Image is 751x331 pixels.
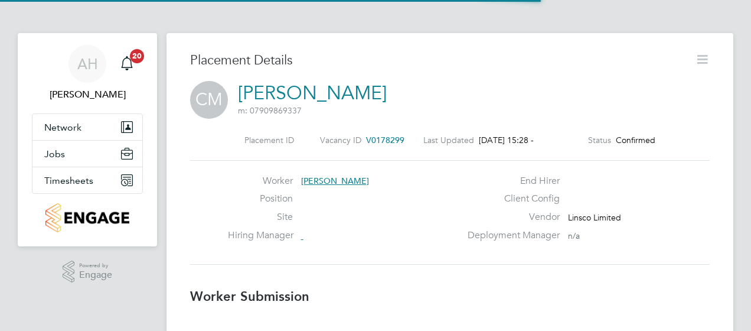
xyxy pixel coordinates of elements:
[45,203,129,232] img: countryside-properties-logo-retina.png
[238,105,302,116] span: m: 07909869337
[44,148,65,160] span: Jobs
[115,45,139,83] a: 20
[228,175,293,187] label: Worker
[228,229,293,242] label: Hiring Manager
[79,270,112,280] span: Engage
[130,49,144,63] span: 20
[228,211,293,223] label: Site
[18,33,157,246] nav: Main navigation
[32,87,143,102] span: Adam Harrison
[461,175,560,187] label: End Hirer
[32,167,142,193] button: Timesheets
[32,45,143,102] a: AH[PERSON_NAME]
[423,135,474,145] label: Last Updated
[568,231,580,241] span: n/a
[77,56,98,72] span: AH
[190,81,228,119] span: CM
[461,211,560,223] label: Vendor
[238,82,387,105] a: [PERSON_NAME]
[32,141,142,167] button: Jobs
[588,135,611,145] label: Status
[79,261,112,271] span: Powered by
[366,135,404,145] span: V0178299
[32,203,143,232] a: Go to home page
[568,212,621,223] span: Linsco Limited
[301,176,369,186] span: [PERSON_NAME]
[320,135,361,145] label: Vacancy ID
[461,229,560,242] label: Deployment Manager
[63,261,113,283] a: Powered byEngage
[479,135,534,145] span: [DATE] 15:28 -
[461,193,560,205] label: Client Config
[32,114,142,140] button: Network
[190,52,686,69] h3: Placement Details
[228,193,293,205] label: Position
[244,135,294,145] label: Placement ID
[44,175,93,186] span: Timesheets
[44,122,81,133] span: Network
[190,288,309,304] b: Worker Submission
[616,135,655,145] span: Confirmed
